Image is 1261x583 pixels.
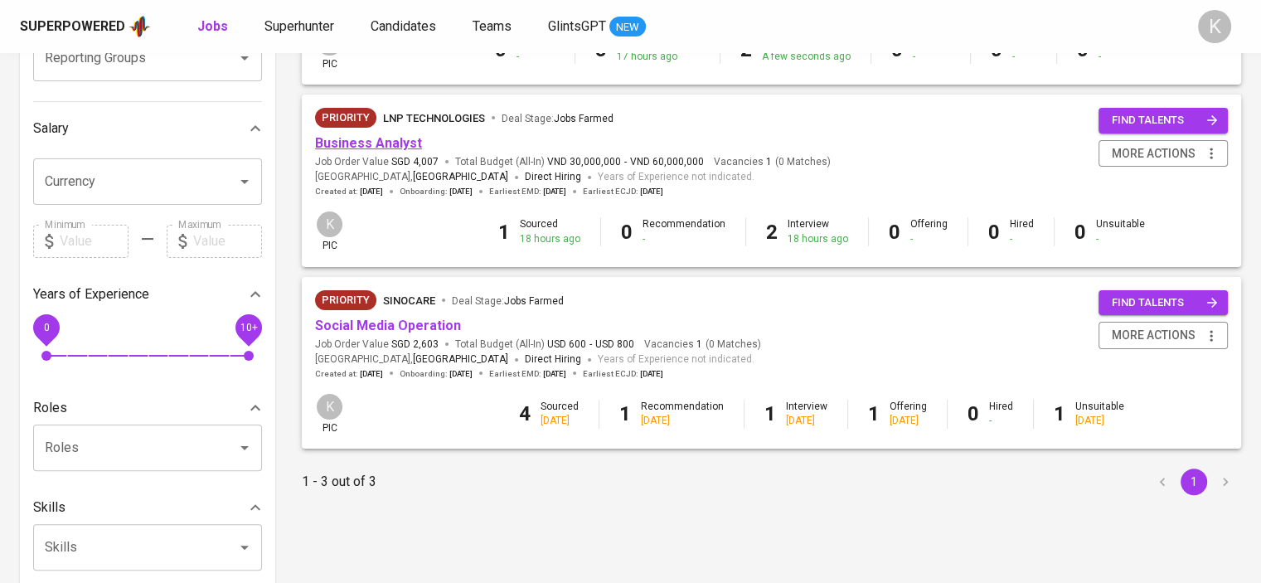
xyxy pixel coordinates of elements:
b: 1 [868,402,880,425]
b: 0 [968,402,979,425]
span: Onboarding : [400,186,473,197]
a: Business Analyst [315,135,422,151]
span: Total Budget (All-In) [455,338,634,352]
p: Salary [33,119,69,138]
div: K [315,210,344,239]
div: Salary [33,112,262,145]
button: Open [233,170,256,193]
div: Offering [890,400,927,428]
span: Years of Experience not indicated. [598,169,754,186]
div: - [643,232,725,246]
div: Unsuitable [1075,400,1124,428]
div: Sourced [541,400,579,428]
div: Interview [788,217,848,245]
p: Years of Experience [33,284,149,304]
span: USD 600 [547,338,586,352]
div: - [913,50,950,64]
a: Social Media Operation [315,318,461,333]
a: Superpoweredapp logo [20,14,151,39]
div: 18 hours ago [788,232,848,246]
div: Hired [1010,217,1034,245]
span: Deal Stage : [452,295,564,307]
button: page 1 [1181,469,1207,495]
span: [GEOGRAPHIC_DATA] , [315,169,508,186]
div: Interview [786,400,827,428]
b: 0 [1077,38,1089,61]
button: Open [233,436,256,459]
b: 0 [495,38,507,61]
b: 1 [619,402,631,425]
b: 0 [988,221,1000,244]
div: K [1198,10,1231,43]
span: Created at : [315,186,383,197]
button: find talents [1099,290,1228,316]
span: LNP Technologies [383,112,485,124]
a: Teams [473,17,515,37]
b: 0 [891,38,903,61]
div: Superpowered [20,17,125,36]
div: Offering [910,217,948,245]
span: GlintsGPT [548,18,606,34]
div: - [1010,232,1034,246]
span: Deal Stage : [502,113,614,124]
div: pic [315,392,344,435]
span: Priority [315,109,376,126]
span: - [589,338,592,352]
span: Superhunter [264,18,334,34]
span: Years of Experience not indicated. [598,352,754,368]
b: 0 [889,221,900,244]
div: Skills [33,491,262,524]
div: pic [315,210,344,253]
img: app logo [129,14,151,39]
span: Jobs Farmed [504,295,564,307]
div: [DATE] [786,414,827,428]
span: VND 30,000,000 [547,155,621,169]
div: Sourced [520,217,580,245]
span: 1 [694,338,702,352]
span: 10+ [240,321,257,333]
div: [DATE] [641,414,724,428]
button: Open [233,536,256,559]
span: 1 [764,155,772,169]
span: Job Order Value [315,155,439,169]
span: 0 [43,321,49,333]
button: more actions [1099,322,1228,349]
span: [GEOGRAPHIC_DATA] , [315,352,508,368]
b: 4 [519,402,531,425]
span: Candidates [371,18,436,34]
div: 17 hours ago [617,50,700,64]
span: Earliest ECJD : [583,368,663,380]
span: find talents [1112,294,1218,313]
div: New Job received from Demand Team [315,108,376,128]
div: - [517,50,555,64]
div: Hired [989,400,1013,428]
div: - [989,414,1013,428]
span: Direct Hiring [525,171,581,182]
span: Vacancies ( 0 Matches ) [644,338,761,352]
div: - [910,232,948,246]
b: 0 [1074,221,1086,244]
b: 2 [766,221,778,244]
div: 18 hours ago [520,232,580,246]
button: find talents [1099,108,1228,134]
span: [DATE] [543,186,566,197]
p: Skills [33,498,65,517]
span: NEW [609,19,646,36]
p: 1 - 3 out of 3 [302,472,376,492]
button: Open [233,46,256,70]
div: Roles [33,391,262,425]
span: [DATE] [360,186,383,197]
span: Sinocare [383,294,435,307]
a: GlintsGPT NEW [548,17,646,37]
div: [DATE] [1075,414,1124,428]
div: Unsuitable [1096,217,1145,245]
a: Candidates [371,17,439,37]
span: Created at : [315,368,383,380]
div: - [1096,232,1145,246]
input: Value [193,225,262,258]
div: [DATE] [541,414,579,428]
div: Years of Experience [33,278,262,311]
span: [DATE] [543,368,566,380]
span: [GEOGRAPHIC_DATA] [413,352,508,368]
div: Recommendation [643,217,725,245]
